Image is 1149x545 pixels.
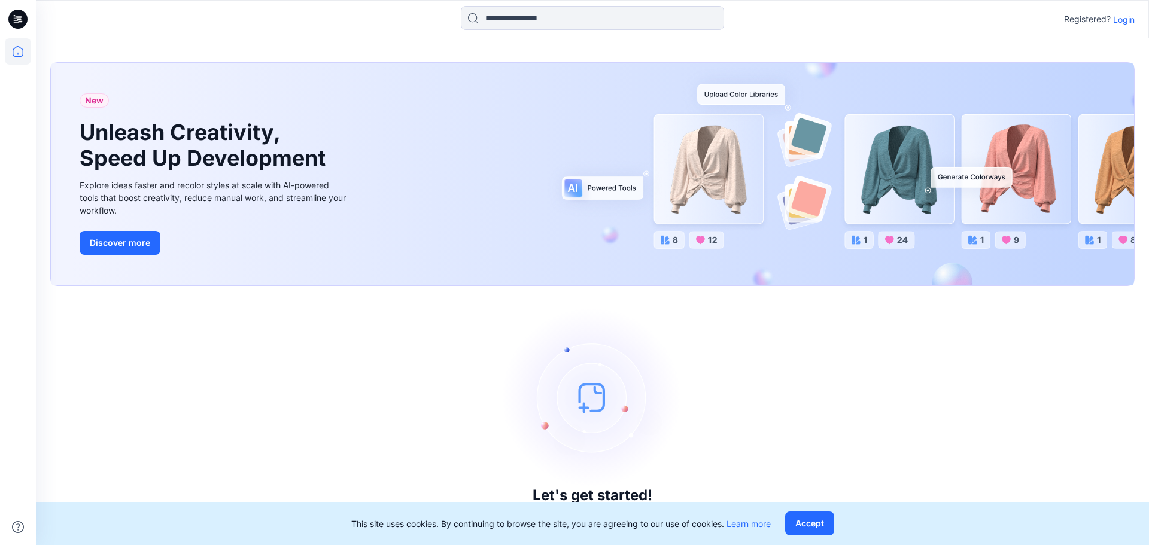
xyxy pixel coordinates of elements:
a: Learn more [727,519,771,529]
button: Accept [785,511,834,535]
h1: Unleash Creativity, Speed Up Development [80,120,331,171]
a: Discover more [80,231,349,255]
p: Registered? [1064,12,1111,26]
div: Explore ideas faster and recolor styles at scale with AI-powered tools that boost creativity, red... [80,179,349,217]
button: Discover more [80,231,160,255]
span: New [85,93,104,108]
img: empty-state-image.svg [503,307,682,487]
p: This site uses cookies. By continuing to browse the site, you are agreeing to our use of cookies. [351,517,771,530]
h3: Let's get started! [533,487,652,504]
p: Login [1113,13,1135,26]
